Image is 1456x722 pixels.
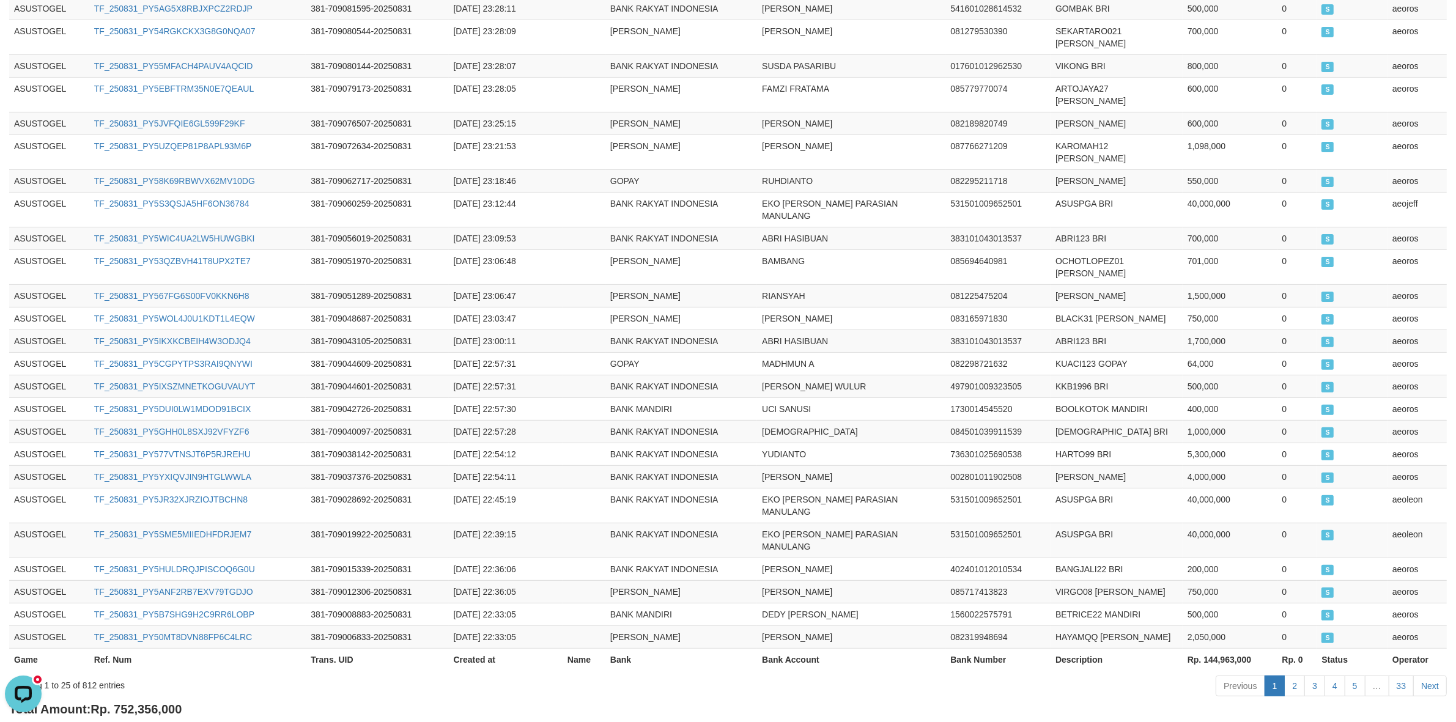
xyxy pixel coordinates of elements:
[449,558,563,580] td: [DATE] 22:36:06
[449,443,563,465] td: [DATE] 22:54:12
[1388,375,1447,397] td: aeoros
[1388,420,1447,443] td: aeoros
[757,307,945,330] td: [PERSON_NAME]
[1321,119,1334,130] span: SUCCESS
[1388,465,1447,488] td: aeoros
[449,134,563,169] td: [DATE] 23:21:53
[9,307,89,330] td: ASUSTOGEL
[1388,134,1447,169] td: aeoros
[757,54,945,77] td: SUSDA PASARIBU
[945,443,1051,465] td: 736301025690538
[757,580,945,603] td: [PERSON_NAME]
[1321,427,1334,438] span: SUCCESS
[9,420,89,443] td: ASUSTOGEL
[1388,443,1447,465] td: aeoros
[1321,314,1334,325] span: SUCCESS
[306,307,448,330] td: 381-709048687-20250831
[605,227,757,249] td: BANK RAKYAT INDONESIA
[1388,523,1447,558] td: aeoleon
[306,488,448,523] td: 381-709028692-20250831
[757,284,945,307] td: RIANSYAH
[945,169,1051,192] td: 082295211718
[605,20,757,54] td: [PERSON_NAME]
[1183,54,1277,77] td: 800,000
[1321,473,1334,483] span: SUCCESS
[1321,177,1334,187] span: SUCCESS
[1051,558,1183,580] td: BANGJALI22 BRI
[1388,603,1447,625] td: aeoros
[757,134,945,169] td: [PERSON_NAME]
[94,336,251,346] a: TF_250831_PY5IKXKCBEIH4W3ODJQ4
[757,227,945,249] td: ABRI HASIBUAN
[9,603,89,625] td: ASUSTOGEL
[945,227,1051,249] td: 383101043013537
[94,632,252,642] a: TF_250831_PY50MT8DVN88FP6C4LRC
[1051,134,1183,169] td: KAROMAH12 [PERSON_NAME]
[1388,169,1447,192] td: aeoros
[9,192,89,227] td: ASUSTOGEL
[449,284,563,307] td: [DATE] 23:06:47
[1388,352,1447,375] td: aeoros
[1051,488,1183,523] td: ASUSPGA BRI
[1277,443,1317,465] td: 0
[1051,307,1183,330] td: BLACK31 [PERSON_NAME]
[945,77,1051,112] td: 085779770074
[9,20,89,54] td: ASUSTOGEL
[94,427,249,437] a: TF_250831_PY5GHH0L8SXJ92VFYZF6
[306,20,448,54] td: 381-709080544-20250831
[9,134,89,169] td: ASUSTOGEL
[1413,676,1447,696] a: Next
[945,284,1051,307] td: 081225475204
[1277,134,1317,169] td: 0
[1321,257,1334,267] span: SUCCESS
[757,465,945,488] td: [PERSON_NAME]
[1183,249,1277,284] td: 701,000
[306,284,448,307] td: 381-709051289-20250831
[94,529,252,539] a: TF_250831_PY5SME5MIIEDHFDRJEM7
[9,227,89,249] td: ASUSTOGEL
[757,443,945,465] td: YUDIANTO
[757,112,945,134] td: [PERSON_NAME]
[9,284,89,307] td: ASUSTOGEL
[1277,192,1317,227] td: 0
[9,523,89,558] td: ASUSTOGEL
[94,119,245,128] a: TF_250831_PY5JVFQIE6GL599F29KF
[1321,27,1334,37] span: SUCCESS
[1277,397,1317,420] td: 0
[1051,580,1183,603] td: VIRGO08 [PERSON_NAME]
[1277,284,1317,307] td: 0
[1051,352,1183,375] td: KUACI123 GOPAY
[1277,580,1317,603] td: 0
[605,112,757,134] td: [PERSON_NAME]
[94,141,252,151] a: TF_250831_PY5UZQEP81P8APL93M6P
[449,465,563,488] td: [DATE] 22:54:11
[1183,558,1277,580] td: 200,000
[945,330,1051,352] td: 383101043013537
[32,3,43,15] div: new message indicator
[1183,375,1277,397] td: 500,000
[945,112,1051,134] td: 082189820749
[1277,465,1317,488] td: 0
[945,523,1051,558] td: 531501009652501
[9,54,89,77] td: ASUSTOGEL
[1277,375,1317,397] td: 0
[1388,307,1447,330] td: aeoros
[1183,112,1277,134] td: 600,000
[306,443,448,465] td: 381-709038142-20250831
[9,169,89,192] td: ASUSTOGEL
[306,54,448,77] td: 381-709080144-20250831
[1051,54,1183,77] td: VIKONG BRI
[94,61,253,71] a: TF_250831_PY55MFACH4PAUV4AQCID
[449,249,563,284] td: [DATE] 23:06:48
[1321,495,1334,506] span: SUCCESS
[1051,284,1183,307] td: [PERSON_NAME]
[94,234,255,243] a: TF_250831_PY5WIC4UA2LW5HUWGBKI
[1277,169,1317,192] td: 0
[1277,54,1317,77] td: 0
[449,420,563,443] td: [DATE] 22:57:28
[1183,420,1277,443] td: 1,000,000
[757,420,945,443] td: [DEMOGRAPHIC_DATA]
[5,5,42,42] button: Open LiveChat chat widget
[605,192,757,227] td: BANK RAKYAT INDONESIA
[757,20,945,54] td: [PERSON_NAME]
